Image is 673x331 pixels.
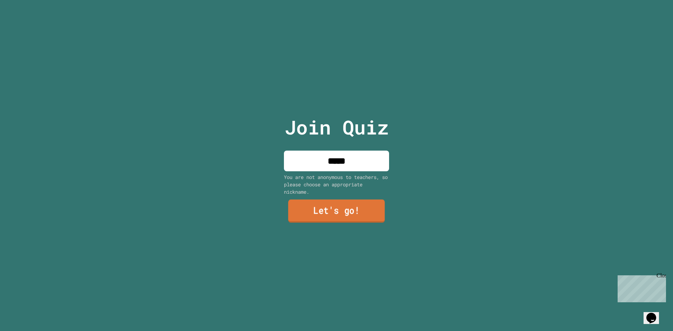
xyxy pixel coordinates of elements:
a: Let's go! [288,200,385,223]
iframe: chat widget [615,273,666,302]
iframe: chat widget [644,303,666,324]
p: Join Quiz [285,113,389,142]
div: Chat with us now!Close [3,3,48,44]
div: You are not anonymous to teachers, so please choose an appropriate nickname. [284,173,389,195]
